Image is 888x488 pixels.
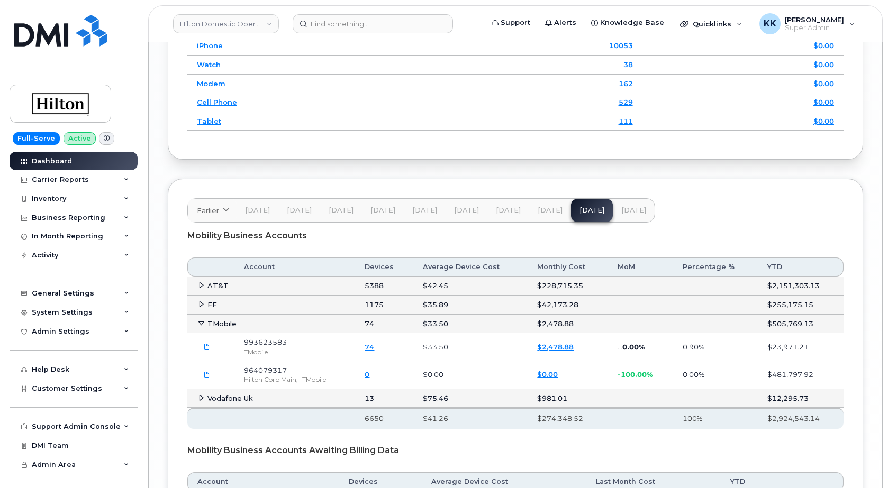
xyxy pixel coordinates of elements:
[365,370,369,379] a: 0
[813,41,834,50] a: $0.00
[608,257,673,277] th: MoM
[600,17,664,28] span: Knowledge Base
[413,315,528,334] td: $33.50
[554,17,576,28] span: Alerts
[758,361,844,389] td: $481,797.92
[528,257,608,277] th: Monthly Cost
[758,408,844,429] th: $2,924,543.14
[673,257,758,277] th: Percentage %
[293,14,453,33] input: Find something...
[413,361,528,389] td: $0.00
[355,389,413,408] td: 13
[528,296,608,315] td: $42,173.28
[758,315,844,334] td: $505,769.13
[501,17,530,28] span: Support
[197,117,221,125] a: Tablet
[207,319,237,328] span: TMobile
[538,12,584,33] a: Alerts
[813,117,834,125] a: $0.00
[758,277,844,296] td: $2,151,303.13
[758,389,844,408] td: $12,295.73
[197,60,221,69] a: Watch
[619,79,633,88] a: 162
[758,296,844,315] td: $255,175.15
[619,117,633,125] a: 111
[365,343,374,351] a: 74
[538,206,563,215] span: [DATE]
[197,337,217,356] a: Hilton.993623583.statement-DETAIL-Aug29-Sep282025.pdf
[287,206,312,215] span: [DATE]
[622,343,645,351] span: 0.00%
[413,296,528,315] td: $35.89
[413,277,528,296] td: $42.45
[621,206,646,215] span: [DATE]
[197,365,217,384] a: Hilton.964079317.statement-DETAIL-Aug29-Sep282025.pdf
[842,442,880,480] iframe: Messenger Launcher
[537,343,574,351] a: $2,478.88
[752,13,863,34] div: Kristin Kammer-Grossman
[187,223,844,249] div: Mobility Business Accounts
[355,296,413,315] td: 1175
[188,199,237,222] a: Earlier
[813,79,834,88] a: $0.00
[197,41,223,50] a: iPhone
[618,343,622,351] span: ...
[623,60,633,69] a: 38
[197,98,237,106] a: Cell Phone
[673,408,758,429] th: 100%
[673,13,750,34] div: Quicklinks
[813,98,834,106] a: $0.00
[207,281,229,290] span: AT&T
[413,257,528,277] th: Average Device Cost
[454,206,479,215] span: [DATE]
[302,375,326,383] span: TMobile
[234,257,356,277] th: Account
[693,20,731,28] span: Quicklinks
[496,206,521,215] span: [DATE]
[413,389,528,408] td: $75.46
[537,370,558,379] a: $0.00
[785,15,844,24] span: [PERSON_NAME]
[244,366,287,374] span: 964079317
[813,60,834,69] a: $0.00
[355,277,413,296] td: 5388
[619,98,633,106] a: 529
[758,333,844,361] td: $23,971.21
[197,79,225,88] a: Modem
[412,206,437,215] span: [DATE]
[609,41,633,50] a: 10053
[673,361,758,389] td: 0.00%
[370,206,395,215] span: [DATE]
[528,315,608,334] td: $2,478.88
[484,12,538,33] a: Support
[618,370,653,379] span: -100.00%
[329,206,354,215] span: [DATE]
[413,408,528,429] th: $41.26
[528,408,608,429] th: $274,348.52
[173,14,279,33] a: Hilton Domestic Operating Company Inc
[207,394,253,402] span: Vodafone Uk
[244,348,268,356] span: TMobile
[764,17,776,30] span: KK
[244,375,298,383] span: Hilton Corp Main,
[785,24,844,32] span: Super Admin
[413,333,528,361] td: $33.50
[245,206,270,215] span: [DATE]
[187,437,844,464] div: Mobility Business Accounts Awaiting Billing Data
[758,257,844,277] th: YTD
[528,389,608,408] td: $981.01
[528,277,608,296] td: $228,715.35
[584,12,672,33] a: Knowledge Base
[355,408,413,429] th: 6650
[673,333,758,361] td: 0.90%
[355,257,413,277] th: Devices
[244,338,287,346] span: 993623583
[355,315,413,334] td: 74
[207,300,217,309] span: EE
[197,206,219,216] span: Earlier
